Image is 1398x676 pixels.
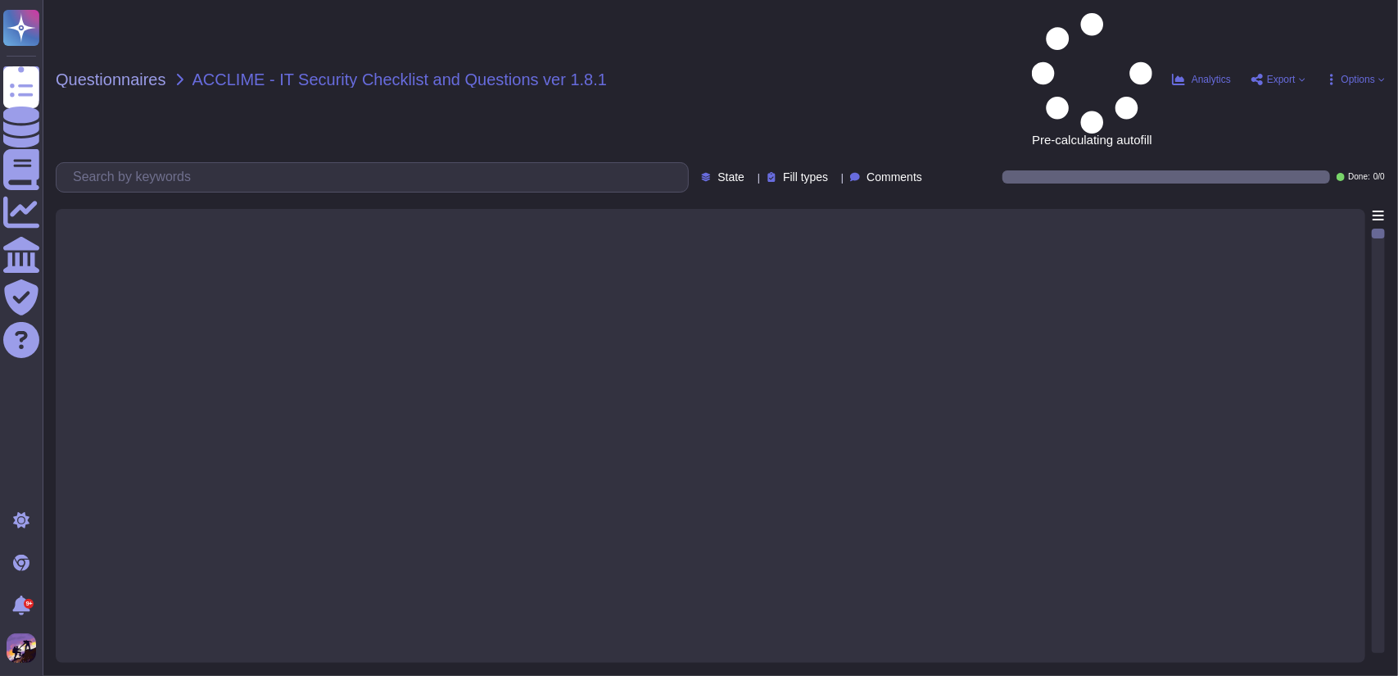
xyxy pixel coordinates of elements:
[866,171,922,183] span: Comments
[783,171,828,183] span: Fill types
[65,163,688,192] input: Search by keywords
[717,171,744,183] span: State
[24,599,34,609] div: 9+
[1373,173,1385,181] span: 0 / 0
[3,630,48,666] button: user
[1032,13,1152,146] span: Pre-calculating autofill
[1341,75,1375,84] span: Options
[1348,173,1370,181] span: Done:
[1192,75,1231,84] span: Analytics
[7,633,36,663] img: user
[192,71,608,88] span: ACCLIME - IT Security Checklist and Questions ver 1.8.1
[56,71,166,88] span: Questionnaires
[1172,73,1231,86] button: Analytics
[1267,75,1296,84] span: Export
